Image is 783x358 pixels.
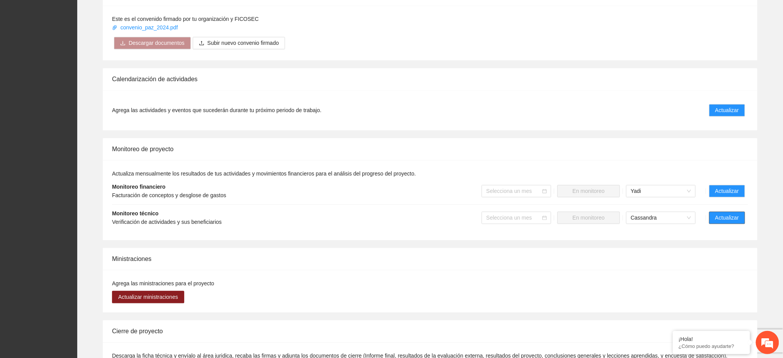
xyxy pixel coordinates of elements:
[40,39,130,49] div: Chatee con nosotros ahora
[112,280,214,286] span: Agrega las ministraciones para el proyecto
[112,16,259,22] span: Este es el convenido firmado por tu organización y FICOSEC
[112,192,226,198] span: Facturación de conceptos y desglose de gastos
[112,106,321,114] span: Agrega las actividades y eventos que sucederán durante tu próximo periodo de trabajo.
[112,170,416,177] span: Actualiza mensualmente los resultados de tus actividades y movimientos financieros para el anális...
[112,138,748,160] div: Monitoreo de proyecto
[112,320,748,342] div: Cierre de proyecto
[112,291,184,303] button: Actualizar ministraciones
[715,213,739,222] span: Actualizar
[4,211,147,238] textarea: Escriba su mensaje y pulse “Intro”
[715,187,739,195] span: Actualizar
[193,40,285,46] span: uploadSubir nuevo convenio firmado
[631,185,691,197] span: Yadi
[715,106,739,114] span: Actualizar
[709,104,745,116] button: Actualizar
[118,293,178,301] span: Actualizar ministraciones
[112,25,117,30] span: paper-clip
[129,39,185,47] span: Descargar documentos
[709,211,745,224] button: Actualizar
[120,40,126,46] span: download
[679,336,744,342] div: ¡Hola!
[542,189,547,193] span: calendar
[112,68,748,90] div: Calendarización de actividades
[542,215,547,220] span: calendar
[679,343,744,349] p: ¿Cómo puedo ayudarte?
[112,184,165,190] strong: Monitoreo financiero
[193,37,285,49] button: uploadSubir nuevo convenio firmado
[631,212,691,223] span: Cassandra
[112,210,159,217] strong: Monitoreo técnico
[127,4,145,22] div: Minimizar ventana de chat en vivo
[207,39,279,47] span: Subir nuevo convenio firmado
[112,248,748,270] div: Ministraciones
[112,294,184,300] a: Actualizar ministraciones
[199,40,204,46] span: upload
[45,103,107,181] span: Estamos en línea.
[114,37,191,49] button: downloadDescargar documentos
[112,24,179,31] a: convenio_paz_2024.pdf
[709,185,745,197] button: Actualizar
[112,219,222,225] span: Verificación de actividades y sus beneficiarios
